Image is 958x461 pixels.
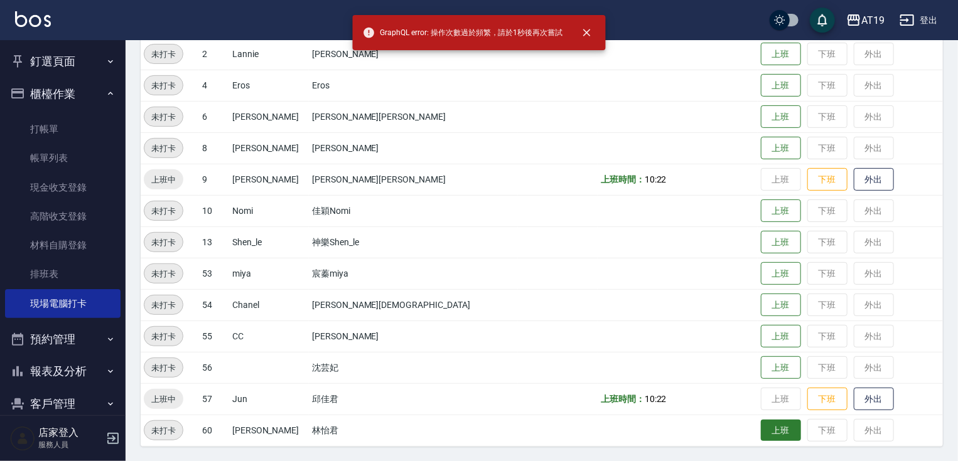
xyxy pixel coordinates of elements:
[761,105,801,129] button: 上班
[309,415,518,446] td: 林怡君
[761,420,801,442] button: 上班
[363,26,563,39] span: GraphQL error: 操作次數過於頻繁，請於1秒後再次嘗試
[144,79,183,92] span: 未打卡
[38,427,102,439] h5: 店家登入
[5,173,121,202] a: 現金收支登錄
[645,394,667,404] span: 10:22
[144,393,183,406] span: 上班中
[309,226,518,258] td: 神樂Shen_le
[144,173,183,186] span: 上班中
[761,262,801,285] button: 上班
[309,195,518,226] td: 佳穎Nomi
[601,394,645,404] b: 上班時間：
[5,355,121,388] button: 報表及分析
[5,323,121,356] button: 預約管理
[199,195,229,226] td: 10
[5,45,121,78] button: 釘選頁面
[229,226,309,258] td: Shen_le
[761,137,801,160] button: 上班
[761,325,801,348] button: 上班
[199,164,229,195] td: 9
[229,258,309,289] td: miya
[309,258,518,289] td: 宸蓁miya
[229,321,309,352] td: CC
[645,174,667,184] span: 10:22
[5,115,121,144] a: 打帳單
[38,439,102,450] p: 服務人員
[601,174,645,184] b: 上班時間：
[861,13,885,28] div: AT19
[144,330,183,343] span: 未打卡
[229,132,309,164] td: [PERSON_NAME]
[854,168,894,191] button: 外出
[5,202,121,231] a: 高階收支登錄
[573,19,600,46] button: close
[309,321,518,352] td: [PERSON_NAME]
[144,267,183,280] span: 未打卡
[199,101,229,132] td: 6
[15,11,51,27] img: Logo
[807,168,848,191] button: 下班
[5,144,121,172] a: 帳單列表
[144,204,183,218] span: 未打卡
[199,289,229,321] td: 54
[144,48,183,61] span: 未打卡
[5,260,121,289] a: 排班表
[761,199,801,223] button: 上班
[229,70,309,101] td: Eros
[761,74,801,97] button: 上班
[144,424,183,437] span: 未打卡
[144,299,183,312] span: 未打卡
[841,8,890,33] button: AT19
[229,415,309,446] td: [PERSON_NAME]
[309,352,518,383] td: 沈芸妃
[810,8,835,33] button: save
[199,352,229,383] td: 56
[229,101,309,132] td: [PERSON_NAME]
[144,110,183,124] span: 未打卡
[807,388,848,411] button: 下班
[309,70,518,101] td: Eros
[199,383,229,415] td: 57
[229,38,309,70] td: Lannie
[229,289,309,321] td: Chanel
[229,195,309,226] td: Nomi
[309,101,518,132] td: [PERSON_NAME][PERSON_NAME]
[199,415,229,446] td: 60
[199,321,229,352] td: 55
[5,231,121,260] a: 材料自購登錄
[199,132,229,164] td: 8
[229,383,309,415] td: Jun
[199,226,229,258] td: 13
[5,78,121,110] button: 櫃檯作業
[144,361,183,374] span: 未打卡
[854,388,894,411] button: 外出
[199,258,229,289] td: 53
[761,231,801,254] button: 上班
[761,294,801,317] button: 上班
[199,70,229,101] td: 4
[5,289,121,318] a: 現場電腦打卡
[309,164,518,195] td: [PERSON_NAME][PERSON_NAME]
[895,9,943,32] button: 登出
[229,164,309,195] td: [PERSON_NAME]
[10,426,35,451] img: Person
[144,142,183,155] span: 未打卡
[309,383,518,415] td: 邱佳君
[309,38,518,70] td: [PERSON_NAME]
[144,236,183,249] span: 未打卡
[199,38,229,70] td: 2
[5,388,121,420] button: 客戶管理
[761,356,801,379] button: 上班
[309,289,518,321] td: [PERSON_NAME][DEMOGRAPHIC_DATA]
[309,132,518,164] td: [PERSON_NAME]
[761,43,801,66] button: 上班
